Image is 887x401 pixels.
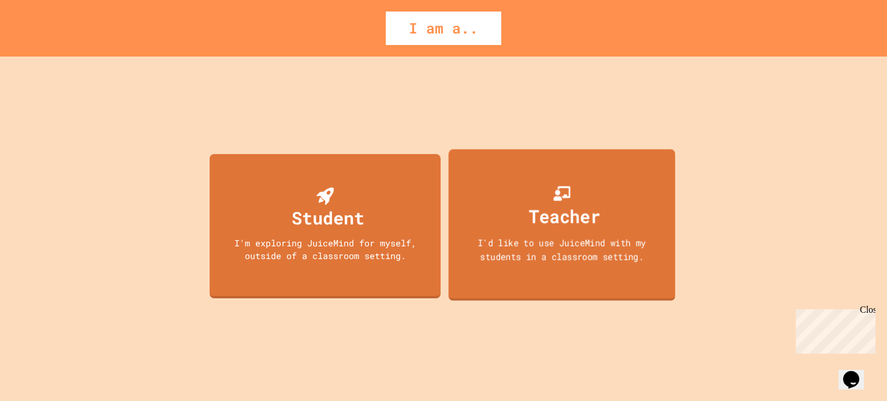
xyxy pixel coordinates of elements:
[386,12,501,45] div: I am a..
[5,5,80,73] div: Chat with us now!Close
[292,205,364,231] div: Student
[529,203,601,230] div: Teacher
[221,237,429,263] div: I'm exploring JuiceMind for myself, outside of a classroom setting.
[838,355,875,389] iframe: chat widget
[791,305,875,354] iframe: chat widget
[460,235,664,263] div: I'd like to use JuiceMind with my students in a classroom setting.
